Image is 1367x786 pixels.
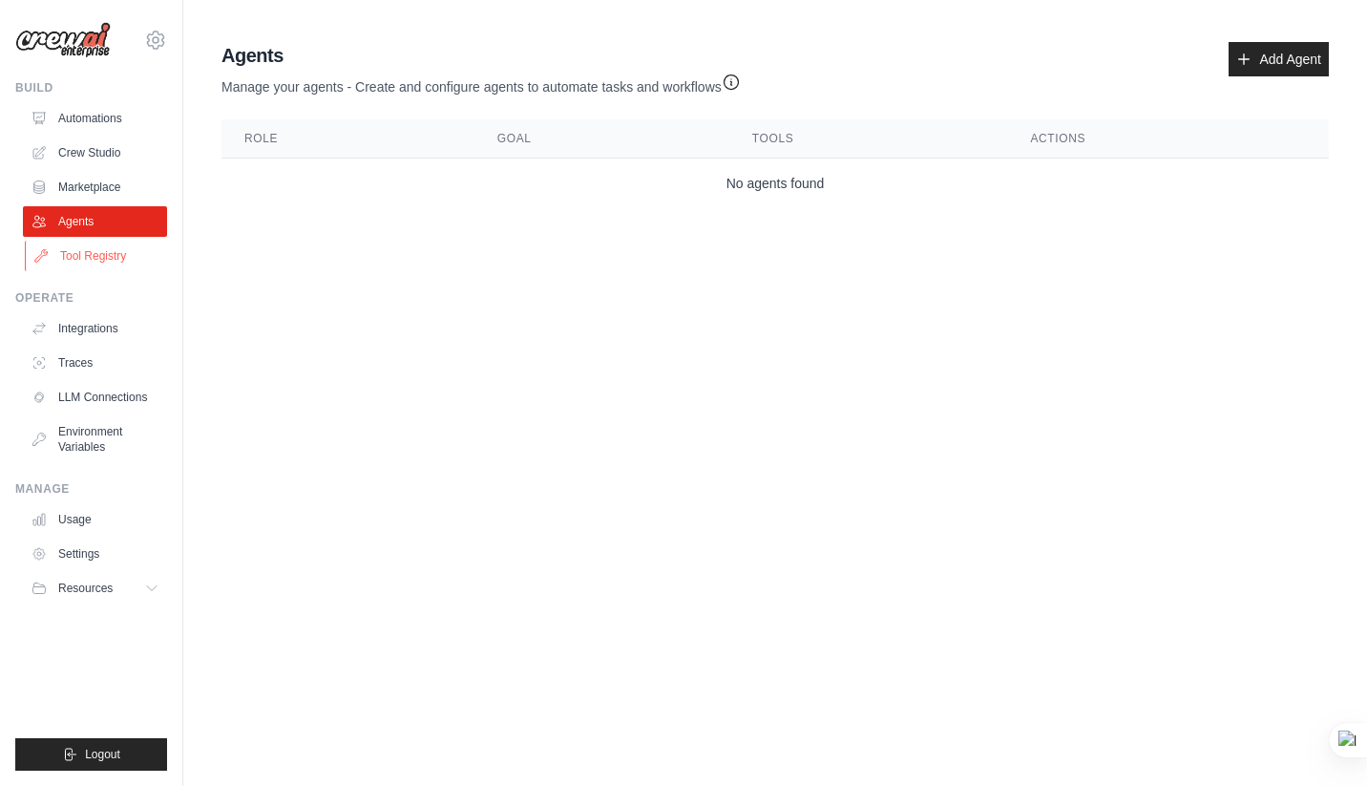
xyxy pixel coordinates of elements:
th: Actions [1007,119,1329,159]
h2: Agents [221,42,741,69]
a: Tool Registry [25,241,169,271]
div: Operate [15,290,167,306]
a: Marketplace [23,172,167,202]
a: Agents [23,206,167,237]
div: Build [15,80,167,96]
td: No agents found [221,159,1329,209]
a: Add Agent [1229,42,1329,76]
a: Automations [23,103,167,134]
img: Logo [15,22,111,58]
button: Resources [23,573,167,604]
button: Logout [15,738,167,771]
a: Crew Studio [23,138,167,168]
th: Goal [474,119,729,159]
div: Manage [15,481,167,497]
th: Tools [729,119,1008,159]
th: Role [221,119,474,159]
a: LLM Connections [23,382,167,413]
a: Settings [23,539,167,569]
span: Logout [85,747,120,762]
a: Integrations [23,313,167,344]
p: Manage your agents - Create and configure agents to automate tasks and workflows [221,69,741,96]
a: Environment Variables [23,416,167,462]
a: Traces [23,348,167,378]
span: Resources [58,581,113,596]
a: Usage [23,504,167,535]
